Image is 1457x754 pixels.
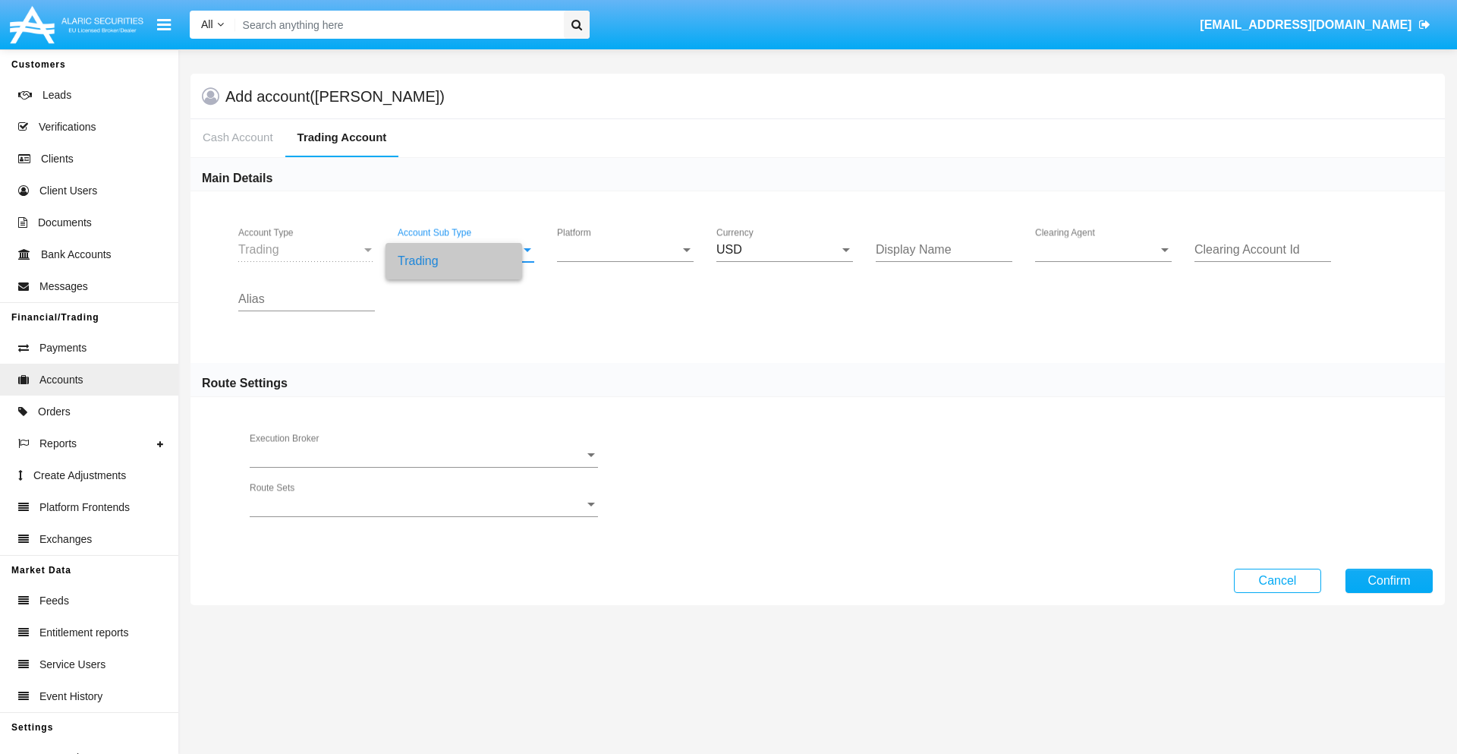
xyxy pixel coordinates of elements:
[398,243,439,256] span: Trading
[39,657,105,673] span: Service Users
[41,151,74,167] span: Clients
[39,593,69,609] span: Feeds
[225,90,445,103] h5: Add account ([PERSON_NAME])
[42,87,71,103] span: Leads
[39,183,97,199] span: Client Users
[39,500,130,516] span: Platform Frontends
[557,243,680,257] span: Platform
[39,119,96,135] span: Verifications
[238,243,279,256] span: Trading
[39,372,83,388] span: Accounts
[716,243,742,256] span: USD
[235,11,559,39] input: Search
[1234,569,1321,593] button: Cancel
[250,449,584,462] span: Execution Broker
[1200,18,1411,31] span: [EMAIL_ADDRESS][DOMAIN_NAME]
[39,340,87,356] span: Payments
[202,375,288,392] h6: Route Settings
[1193,4,1438,46] a: [EMAIL_ADDRESS][DOMAIN_NAME]
[8,2,146,47] img: Logo image
[202,170,272,187] h6: Main Details
[250,498,584,512] span: Route Sets
[39,625,129,641] span: Entitlement reports
[201,18,213,30] span: All
[1345,569,1433,593] button: Confirm
[38,215,92,231] span: Documents
[39,689,102,705] span: Event History
[39,532,92,547] span: Exchanges
[38,404,71,420] span: Orders
[39,279,88,295] span: Messages
[39,436,77,452] span: Reports
[190,17,235,33] a: All
[41,247,112,263] span: Bank Accounts
[33,468,126,484] span: Create Adjustments
[1035,243,1158,257] span: Clearing Agent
